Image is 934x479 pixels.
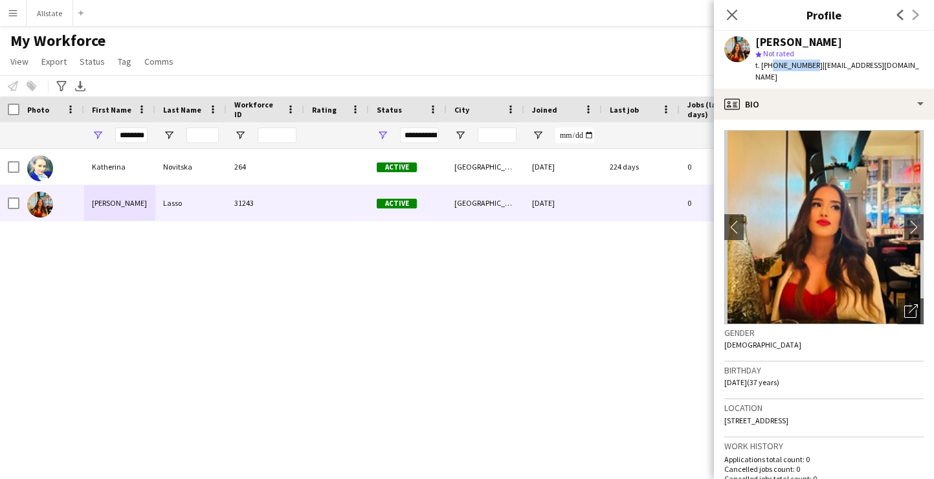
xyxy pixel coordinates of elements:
span: Rating [312,105,337,115]
img: Crew avatar or photo [724,130,924,324]
input: First Name Filter Input [115,128,148,143]
span: Comms [144,56,173,67]
span: Status [377,105,402,115]
div: 264 [227,149,304,184]
div: Lasso [155,185,227,221]
span: City [454,105,469,115]
span: First Name [92,105,131,115]
button: Allstate [27,1,73,26]
div: 31243 [227,185,304,221]
img: Katherine Lasso [27,192,53,217]
input: Joined Filter Input [555,128,594,143]
a: Comms [139,53,179,70]
input: City Filter Input [478,128,517,143]
span: Export [41,56,67,67]
button: Open Filter Menu [454,129,466,141]
div: [DATE] [524,185,602,221]
div: 0 [680,185,764,221]
img: Katherina Novitska [27,155,53,181]
span: Last Name [163,105,201,115]
h3: Work history [724,440,924,452]
span: View [10,56,28,67]
p: Applications total count: 0 [724,454,924,464]
input: Workforce ID Filter Input [258,128,296,143]
span: My Workforce [10,31,106,50]
span: Not rated [763,49,794,58]
button: Open Filter Menu [163,129,175,141]
div: Novitska [155,149,227,184]
div: Open photos pop-in [898,298,924,324]
input: Last Name Filter Input [186,128,219,143]
div: [PERSON_NAME] [755,36,842,48]
a: Tag [113,53,137,70]
h3: Birthday [724,364,924,376]
span: [DEMOGRAPHIC_DATA] [724,340,801,350]
div: 0 [680,149,764,184]
a: Status [74,53,110,70]
span: Jobs (last 90 days) [687,100,740,119]
p: Cancelled jobs count: 0 [724,464,924,474]
button: Open Filter Menu [377,129,388,141]
span: Status [80,56,105,67]
span: t. [PHONE_NUMBER] [755,60,823,70]
span: | [EMAIL_ADDRESS][DOMAIN_NAME] [755,60,919,82]
span: [STREET_ADDRESS] [724,416,788,425]
a: Export [36,53,72,70]
a: View [5,53,34,70]
div: [PERSON_NAME] [84,185,155,221]
button: Open Filter Menu [532,129,544,141]
span: Active [377,199,417,208]
span: Tag [118,56,131,67]
button: Open Filter Menu [92,129,104,141]
app-action-btn: Export XLSX [72,78,88,94]
span: [DATE] (37 years) [724,377,779,387]
span: Active [377,162,417,172]
div: Bio [714,89,934,120]
div: [DATE] [524,149,602,184]
span: Workforce ID [234,100,281,119]
h3: Location [724,402,924,414]
div: [GEOGRAPHIC_DATA] [447,149,524,184]
h3: Profile [714,6,934,23]
div: 224 days [602,149,680,184]
app-action-btn: Advanced filters [54,78,69,94]
span: Photo [27,105,49,115]
h3: Gender [724,327,924,339]
div: [GEOGRAPHIC_DATA] [447,185,524,221]
span: Joined [532,105,557,115]
button: Open Filter Menu [234,129,246,141]
div: Katherina [84,149,155,184]
span: Last job [610,105,639,115]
